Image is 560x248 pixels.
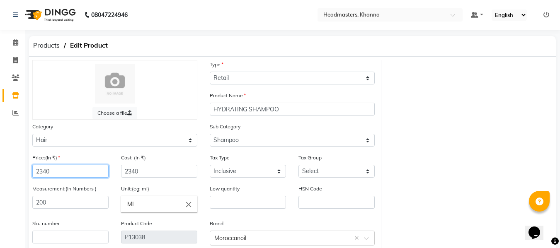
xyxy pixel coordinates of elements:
[32,185,97,193] label: Measurement:(In Numbers )
[184,200,193,209] i: Close
[210,185,240,193] label: Low quantity
[210,220,223,227] label: Brand
[210,154,230,161] label: Tax Type
[66,38,112,53] span: Edit Product
[121,185,149,193] label: Unit:(eg: ml)
[210,92,246,99] label: Product Name
[525,215,552,240] iframe: chat widget
[32,154,60,161] label: Price:(In ₹)
[29,38,64,53] span: Products
[298,185,322,193] label: HSN Code
[32,220,60,227] label: Sku number
[121,220,152,227] label: Product Code
[92,107,137,119] label: Choose a file
[21,3,78,26] img: logo
[298,154,322,161] label: Tax Group
[91,3,128,26] b: 08047224946
[95,64,135,104] img: Cinque Terre
[121,231,197,243] input: Leave empty to Autogenerate
[121,154,146,161] label: Cost: (In ₹)
[210,123,240,130] label: Sub Category
[354,234,361,243] span: Clear all
[210,61,223,68] label: Type
[32,123,53,130] label: Category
